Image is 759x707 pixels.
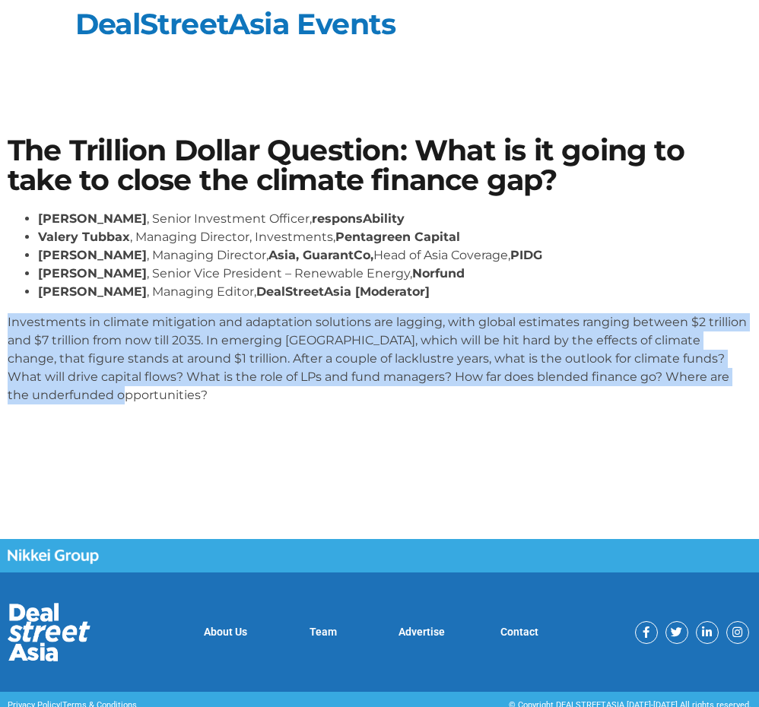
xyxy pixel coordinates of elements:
li: , Managing Director, Investments, [38,228,751,246]
img: Nikkei Group [8,549,99,564]
strong: responsAbility [312,211,405,226]
strong: PIDG [510,248,542,262]
a: About Us [204,626,247,638]
a: Team [310,626,337,638]
li: , Managing Editor, [38,283,751,301]
strong: DealStreetAsia [Moderator] [256,284,430,299]
strong: Valery Tubbax [38,230,130,244]
p: Investments in climate mitigation and adaptation solutions are lagging, with global estimates ran... [8,313,751,404]
strong: [PERSON_NAME] [38,211,147,226]
h1: The Trillion Dollar Question: What is it going to take to close the climate finance gap? [8,136,751,195]
li: , Senior Investment Officer, [38,210,751,228]
strong: [PERSON_NAME] [38,248,147,262]
li: , Managing Director, Head of Asia Coverage, [38,246,751,265]
strong: [PERSON_NAME] [38,284,147,299]
strong: Norfund [412,266,465,281]
li: , Senior Vice President – Renewable Energy, [38,265,751,283]
strong: Pentagreen Capital [335,230,460,244]
strong: [PERSON_NAME] [38,266,147,281]
a: DealStreetAsia Events [75,6,395,42]
a: Advertise [399,626,445,638]
a: Contact [500,626,538,638]
strong: Asia, GuarantCo, [268,248,373,262]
